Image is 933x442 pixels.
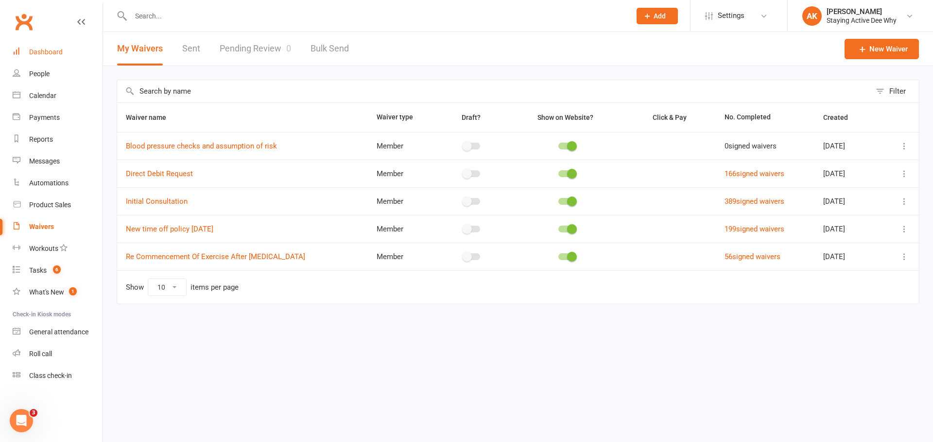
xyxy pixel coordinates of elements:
td: [DATE] [814,132,882,160]
button: Waiver name [126,112,177,123]
span: 1 [69,287,77,295]
button: Draft? [453,112,491,123]
div: Calendar [29,92,56,99]
div: Product Sales [29,201,71,209]
div: Filter [889,85,906,97]
a: New time off policy [DATE] [126,225,213,233]
div: Reports [29,135,53,143]
div: Roll call [29,350,52,358]
a: Messages [13,150,103,172]
a: Bulk Send [311,32,349,65]
a: Product Sales [13,194,103,216]
div: Waivers [29,223,54,230]
button: Show on Website? [529,112,604,123]
td: Member [368,132,436,160]
div: [PERSON_NAME] [827,7,897,16]
a: 56signed waivers [725,252,780,261]
a: Re Commencement Of Exercise After [MEDICAL_DATA] [126,252,305,261]
button: Add [637,8,678,24]
td: [DATE] [814,243,882,270]
span: 0 [286,43,291,53]
div: Show [126,278,239,296]
div: General attendance [29,328,88,336]
span: Add [654,12,666,20]
a: 199signed waivers [725,225,784,233]
span: Click & Pay [653,114,687,121]
td: Member [368,187,436,215]
span: Show on Website? [537,114,593,121]
div: What's New [29,288,64,296]
a: Blood pressure checks and assumption of risk [126,142,277,150]
div: Dashboard [29,48,63,56]
span: 6 [53,265,61,274]
a: Clubworx [12,10,36,34]
a: Pending Review0 [220,32,291,65]
a: Class kiosk mode [13,365,103,387]
a: People [13,63,103,85]
iframe: Intercom live chat [10,409,33,432]
div: AK [802,6,822,26]
a: Direct Debit Request [126,169,193,178]
a: What's New1 [13,281,103,303]
div: Workouts [29,245,58,252]
a: Roll call [13,343,103,365]
a: New Waiver [845,39,919,59]
div: Payments [29,114,60,121]
span: Waiver name [126,114,177,121]
button: My Waivers [117,32,163,65]
a: Calendar [13,85,103,107]
div: Staying Active Dee Why [827,16,897,25]
span: Created [823,114,859,121]
td: Member [368,215,436,243]
button: Filter [871,80,919,102]
a: Waivers [13,216,103,238]
a: Sent [182,32,200,65]
div: items per page [190,283,239,292]
div: Messages [29,157,60,165]
a: Payments [13,107,103,129]
a: 166signed waivers [725,169,784,178]
a: Automations [13,172,103,194]
div: Automations [29,179,69,187]
td: [DATE] [814,215,882,243]
a: Tasks 6 [13,260,103,281]
button: Created [823,112,859,123]
a: General attendance kiosk mode [13,321,103,343]
td: [DATE] [814,160,882,187]
a: 389signed waivers [725,197,784,206]
th: Waiver type [368,103,436,132]
span: 0 signed waivers [725,142,777,150]
input: Search by name [117,80,871,102]
a: Dashboard [13,41,103,63]
span: Settings [718,5,744,27]
a: Reports [13,129,103,150]
th: No. Completed [716,103,814,132]
div: Class check-in [29,372,72,379]
span: Draft? [462,114,481,121]
a: Initial Consultation [126,197,188,206]
span: 3 [30,409,37,417]
a: Workouts [13,238,103,260]
td: Member [368,160,436,187]
button: Click & Pay [644,112,697,123]
div: Tasks [29,266,47,274]
input: Search... [128,9,624,23]
td: [DATE] [814,187,882,215]
td: Member [368,243,436,270]
div: People [29,70,50,78]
